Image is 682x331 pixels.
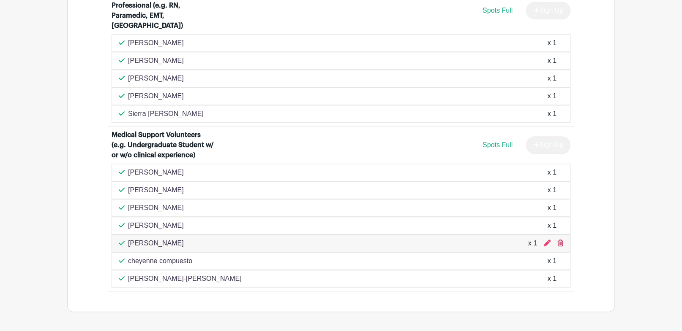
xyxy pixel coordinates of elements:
[548,109,557,119] div: x 1
[128,109,204,119] p: Sierra [PERSON_NAME]
[548,203,557,213] div: x 1
[128,238,184,248] p: [PERSON_NAME]
[128,203,184,213] p: [PERSON_NAME]
[548,185,557,195] div: x 1
[548,221,557,231] div: x 1
[128,38,184,48] p: [PERSON_NAME]
[483,141,513,148] span: Spots Full
[128,56,184,66] p: [PERSON_NAME]
[128,167,184,178] p: [PERSON_NAME]
[548,73,557,83] div: x 1
[128,256,192,266] p: cheyenne compuesto
[548,91,557,101] div: x 1
[548,38,557,48] div: x 1
[548,56,557,66] div: x 1
[128,274,242,284] p: [PERSON_NAME]-[PERSON_NAME]
[548,256,557,266] div: x 1
[528,238,537,248] div: x 1
[128,73,184,83] p: [PERSON_NAME]
[128,185,184,195] p: [PERSON_NAME]
[548,274,557,284] div: x 1
[128,221,184,231] p: [PERSON_NAME]
[128,91,184,101] p: [PERSON_NAME]
[483,7,513,14] span: Spots Full
[548,167,557,178] div: x 1
[112,130,216,160] div: Medical Support Volunteers (e.g. Undergraduate Student w/ or w/o clinical experience)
